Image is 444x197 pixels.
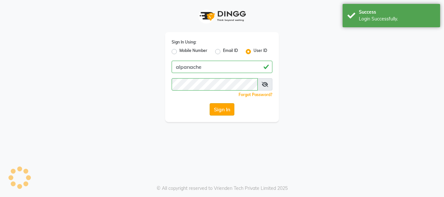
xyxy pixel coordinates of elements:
label: Mobile Number [179,48,207,55]
img: logo1.svg [196,6,248,26]
label: Sign In Using: [172,39,196,45]
button: Sign In [210,103,234,116]
label: Email ID [223,48,238,55]
input: Username [172,61,272,73]
input: Username [172,78,258,91]
div: Login Successfully. [359,16,435,22]
a: Forgot Password? [239,92,272,97]
div: Success [359,9,435,16]
label: User ID [254,48,267,55]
